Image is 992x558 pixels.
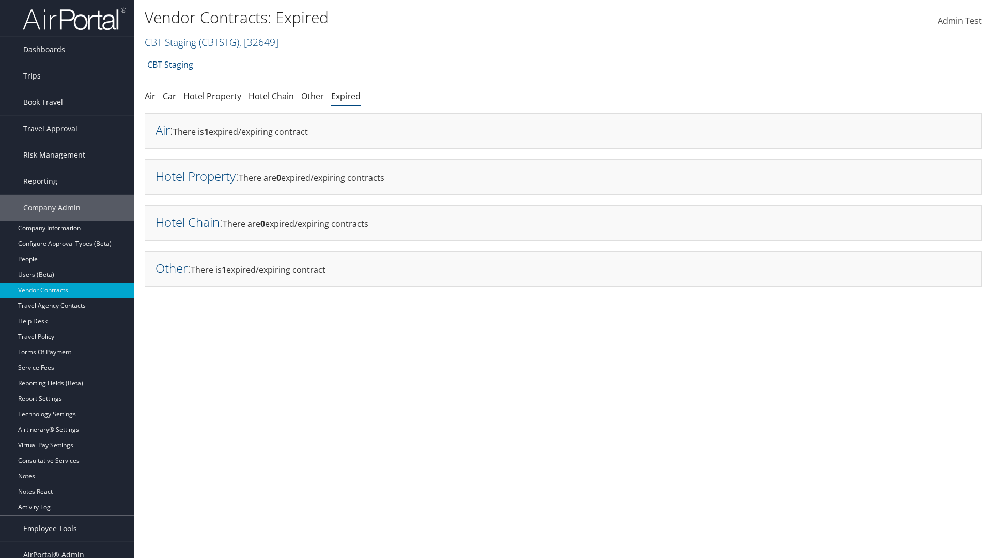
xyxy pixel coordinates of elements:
[145,7,703,28] h1: Vendor Contracts: Expired
[23,63,41,89] span: Trips
[145,113,982,149] div: There is expired/expiring contract
[938,5,982,37] a: Admin Test
[156,121,173,138] h2: :
[23,195,81,221] span: Company Admin
[23,116,78,142] span: Travel Approval
[156,259,191,276] h2: :
[260,218,265,229] strong: 0
[156,121,170,138] a: Air
[222,264,226,275] strong: 1
[249,90,294,102] a: Hotel Chain
[145,251,982,287] div: There is expired/expiring contract
[163,90,176,102] a: Car
[301,90,324,102] a: Other
[199,35,239,49] span: ( CBTSTG )
[204,126,209,137] strong: 1
[147,54,193,75] a: CBT Staging
[23,7,126,31] img: airportal-logo.png
[156,213,220,230] a: Hotel Chain
[23,516,77,541] span: Employee Tools
[23,168,57,194] span: Reporting
[145,205,982,241] div: There are expired/expiring contracts
[145,159,982,195] div: There are expired/expiring contracts
[145,90,156,102] a: Air
[938,15,982,26] span: Admin Test
[239,35,278,49] span: , [ 32649 ]
[23,37,65,63] span: Dashboards
[23,89,63,115] span: Book Travel
[23,142,85,168] span: Risk Management
[183,90,241,102] a: Hotel Property
[331,90,361,102] a: Expired
[156,167,236,184] a: Hotel Property
[156,259,188,276] a: Other
[145,35,278,49] a: CBT Staging
[156,213,223,230] h2: :
[156,167,239,184] h2: :
[276,172,281,183] strong: 0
